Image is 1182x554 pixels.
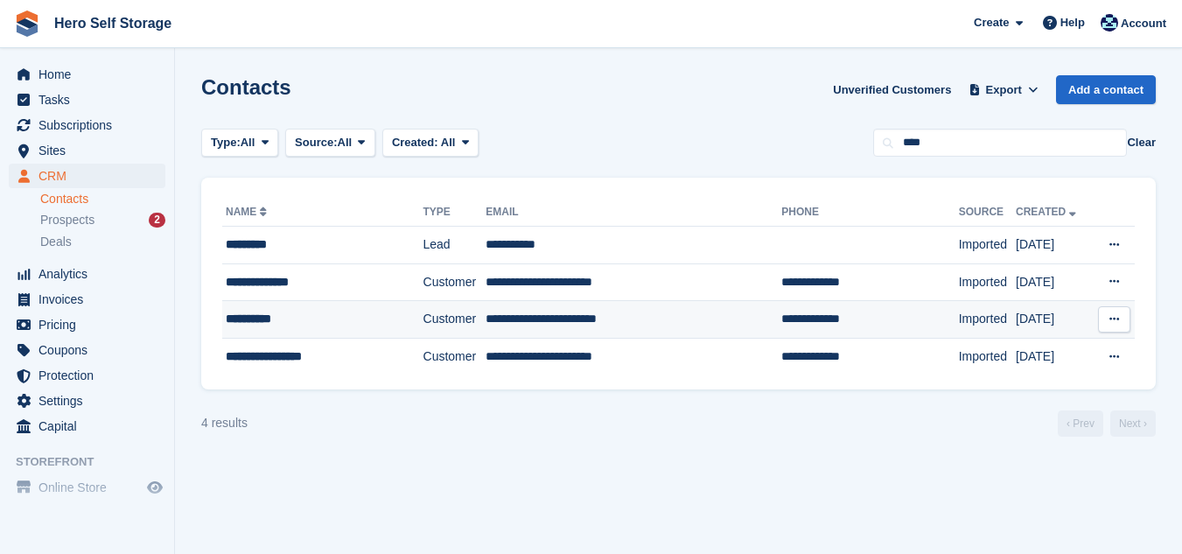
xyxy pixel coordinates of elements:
[959,301,1016,339] td: Imported
[1121,15,1166,32] span: Account
[201,414,248,432] div: 4 results
[38,138,143,163] span: Sites
[423,263,486,301] td: Customer
[38,363,143,388] span: Protection
[9,312,165,337] a: menu
[14,11,40,37] img: stora-icon-8386f47178a22dfd0bd8f6a31ec36ba5ce8667c1dd55bd0f319d3a0aa187defe.svg
[423,199,486,227] th: Type
[1016,338,1091,375] td: [DATE]
[382,129,479,158] button: Created: All
[959,263,1016,301] td: Imported
[149,213,165,228] div: 2
[40,233,165,251] a: Deals
[974,14,1009,32] span: Create
[295,134,337,151] span: Source:
[40,234,72,250] span: Deals
[1056,75,1156,104] a: Add a contact
[781,199,958,227] th: Phone
[9,138,165,163] a: menu
[9,338,165,362] a: menu
[959,338,1016,375] td: Imported
[38,312,143,337] span: Pricing
[338,134,353,151] span: All
[201,75,291,99] h1: Contacts
[486,199,781,227] th: Email
[441,136,456,149] span: All
[1016,301,1091,339] td: [DATE]
[1110,410,1156,437] a: Next
[144,477,165,498] a: Preview store
[1016,263,1091,301] td: [DATE]
[423,338,486,375] td: Customer
[9,262,165,286] a: menu
[38,414,143,438] span: Capital
[392,136,438,149] span: Created:
[965,75,1042,104] button: Export
[9,113,165,137] a: menu
[38,338,143,362] span: Coupons
[423,227,486,264] td: Lead
[1060,14,1085,32] span: Help
[38,475,143,500] span: Online Store
[38,287,143,312] span: Invoices
[9,164,165,188] a: menu
[38,88,143,112] span: Tasks
[1058,410,1103,437] a: Previous
[38,389,143,413] span: Settings
[1101,14,1118,32] img: Holly Budge
[9,414,165,438] a: menu
[986,81,1022,99] span: Export
[40,211,165,229] a: Prospects 2
[9,389,165,413] a: menu
[226,206,270,218] a: Name
[1127,134,1156,151] button: Clear
[1016,206,1080,218] a: Created
[241,134,255,151] span: All
[1016,227,1091,264] td: [DATE]
[9,88,165,112] a: menu
[16,453,174,471] span: Storefront
[9,363,165,388] a: menu
[38,62,143,87] span: Home
[9,475,165,500] a: menu
[47,9,178,38] a: Hero Self Storage
[826,75,958,104] a: Unverified Customers
[201,129,278,158] button: Type: All
[38,113,143,137] span: Subscriptions
[40,212,94,228] span: Prospects
[9,62,165,87] a: menu
[40,191,165,207] a: Contacts
[38,262,143,286] span: Analytics
[959,227,1016,264] td: Imported
[211,134,241,151] span: Type:
[9,287,165,312] a: menu
[285,129,375,158] button: Source: All
[959,199,1016,227] th: Source
[423,301,486,339] td: Customer
[38,164,143,188] span: CRM
[1054,410,1159,437] nav: Page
